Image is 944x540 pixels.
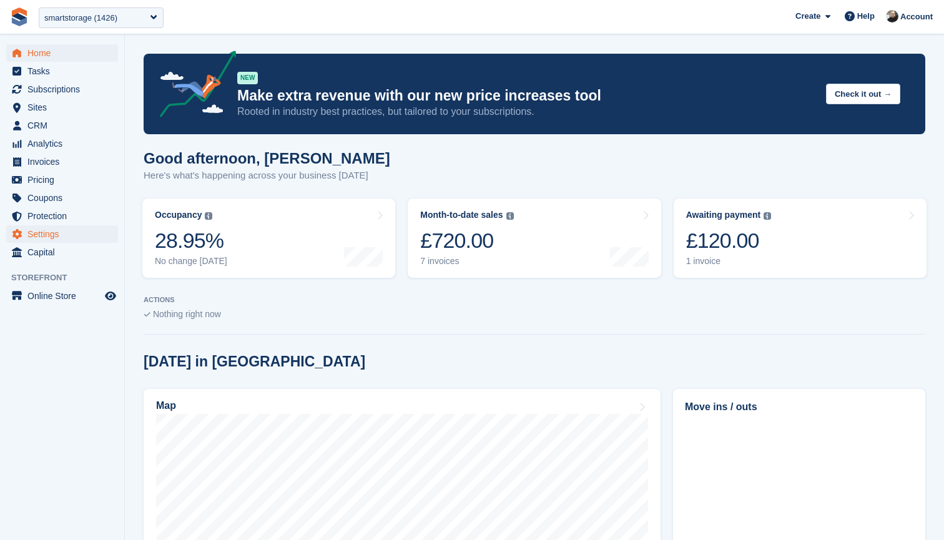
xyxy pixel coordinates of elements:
[11,272,124,284] span: Storefront
[153,309,221,319] span: Nothing right now
[420,256,513,267] div: 7 invoices
[27,189,102,207] span: Coupons
[686,210,761,220] div: Awaiting payment
[6,135,118,152] a: menu
[795,10,820,22] span: Create
[237,72,258,84] div: NEW
[6,189,118,207] a: menu
[6,81,118,98] a: menu
[155,228,227,253] div: 28.95%
[237,105,816,119] p: Rooted in industry best practices, but tailored to your subscriptions.
[6,207,118,225] a: menu
[6,99,118,116] a: menu
[27,135,102,152] span: Analytics
[408,199,661,278] a: Month-to-date sales £720.00 7 invoices
[506,212,514,220] img: icon-info-grey-7440780725fd019a000dd9b08b2336e03edf1995a4989e88bcd33f0948082b44.svg
[6,225,118,243] a: menu
[27,44,102,62] span: Home
[27,207,102,225] span: Protection
[144,312,150,317] img: blank_slate_check_icon-ba018cac091ee9be17c0a81a6c232d5eb81de652e7a59be601be346b1b6ddf79.svg
[6,117,118,134] a: menu
[685,400,913,415] h2: Move ins / outs
[144,169,390,183] p: Here's what's happening across your business [DATE]
[27,153,102,170] span: Invoices
[205,212,212,220] img: icon-info-grey-7440780725fd019a000dd9b08b2336e03edf1995a4989e88bcd33f0948082b44.svg
[149,51,237,122] img: price-adjustments-announcement-icon-8257ccfd72463d97f412b2fc003d46551f7dbcb40ab6d574587a9cd5c0d94...
[237,87,816,105] p: Make extra revenue with our new price increases tool
[44,12,117,24] div: smartstorage (1426)
[27,287,102,305] span: Online Store
[10,7,29,26] img: stora-icon-8386f47178a22dfd0bd8f6a31ec36ba5ce8667c1dd55bd0f319d3a0aa187defe.svg
[103,288,118,303] a: Preview store
[144,353,365,370] h2: [DATE] in [GEOGRAPHIC_DATA]
[6,171,118,189] a: menu
[144,150,390,167] h1: Good afternoon, [PERSON_NAME]
[27,117,102,134] span: CRM
[6,153,118,170] a: menu
[27,171,102,189] span: Pricing
[27,243,102,261] span: Capital
[6,62,118,80] a: menu
[155,256,227,267] div: No change [DATE]
[27,99,102,116] span: Sites
[155,210,202,220] div: Occupancy
[27,62,102,80] span: Tasks
[6,243,118,261] a: menu
[686,228,772,253] div: £120.00
[6,287,118,305] a: menu
[857,10,875,22] span: Help
[420,210,503,220] div: Month-to-date sales
[27,81,102,98] span: Subscriptions
[900,11,933,23] span: Account
[142,199,395,278] a: Occupancy 28.95% No change [DATE]
[420,228,513,253] div: £720.00
[27,225,102,243] span: Settings
[886,10,898,22] img: Tom Huddleston
[156,400,176,411] h2: Map
[144,296,925,304] p: ACTIONS
[686,256,772,267] div: 1 invoice
[764,212,771,220] img: icon-info-grey-7440780725fd019a000dd9b08b2336e03edf1995a4989e88bcd33f0948082b44.svg
[674,199,927,278] a: Awaiting payment £120.00 1 invoice
[826,84,900,104] button: Check it out →
[6,44,118,62] a: menu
